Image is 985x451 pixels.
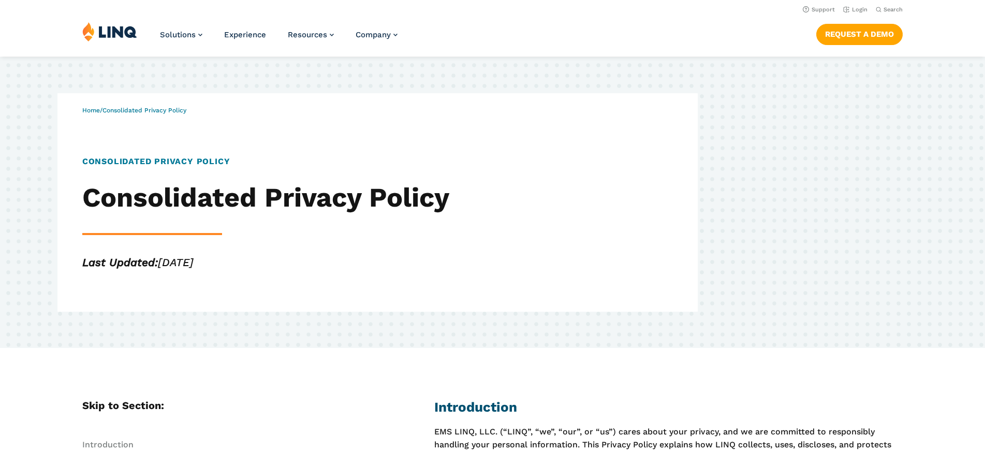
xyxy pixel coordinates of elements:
a: Experience [224,30,266,39]
a: Solutions [160,30,202,39]
strong: Last Updated: [82,256,158,269]
span: Resources [288,30,327,39]
span: Search [884,6,903,13]
h1: Consolidated Privacy Policy [82,155,462,168]
a: Resources [288,30,334,39]
button: Open Search Bar [876,6,903,13]
nav: Primary Navigation [160,22,398,56]
span: Company [356,30,391,39]
a: Login [843,6,868,13]
nav: Button Navigation [816,22,903,45]
span: Solutions [160,30,196,39]
a: Support [803,6,835,13]
a: Introduction [82,440,134,449]
img: LINQ | K‑12 Software [82,22,137,41]
h2: Consolidated Privacy Policy [82,182,462,213]
a: Request a Demo [816,24,903,45]
span: / [82,107,186,114]
a: Home [82,107,100,114]
h5: Skip to Section: [82,398,364,413]
em: [DATE] [82,256,194,269]
a: Company [356,30,398,39]
h2: Introduction [434,398,903,417]
span: Consolidated Privacy Policy [102,107,186,114]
